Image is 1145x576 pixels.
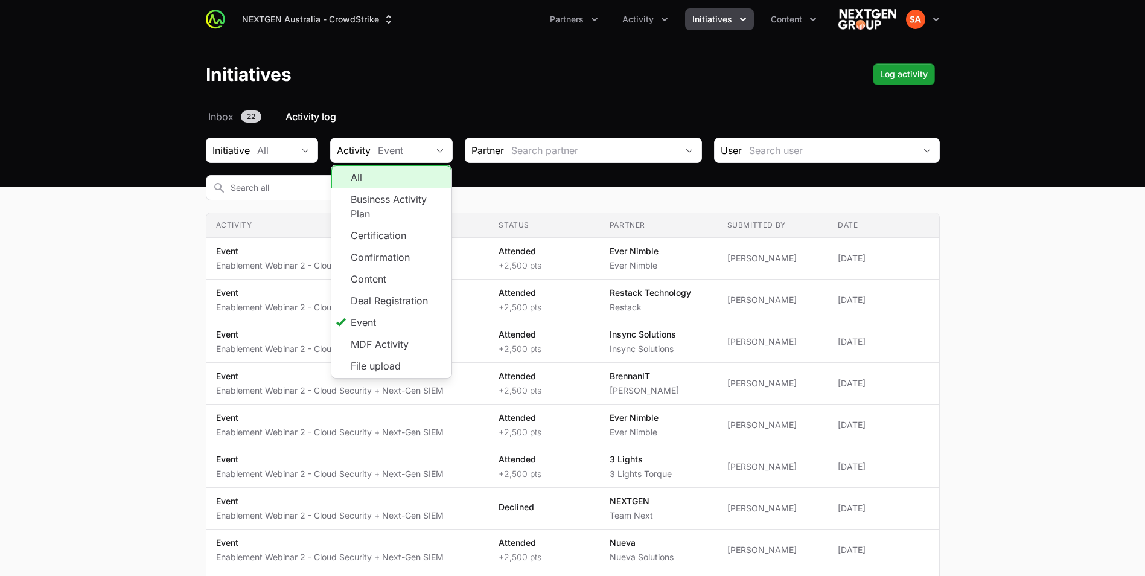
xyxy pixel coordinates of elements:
[499,537,541,549] p: Attended
[216,370,444,382] p: Event
[499,426,541,438] p: +2,500 pts
[838,502,929,514] span: [DATE]
[465,143,504,158] span: Partner
[543,8,605,30] button: Partners
[208,109,234,124] span: Inbox
[250,138,317,162] button: All
[216,426,444,438] p: Enablement Webinar 2 - Cloud Security + Next-Gen SIEM
[610,510,653,522] p: Team Next
[600,213,718,238] th: Partner
[692,13,732,25] span: Initiatives
[499,453,541,466] p: Attended
[906,10,925,29] img: Sif Arnardottir
[499,328,541,341] p: Attended
[241,110,261,123] span: 22
[610,328,676,341] p: Insync Solutions
[206,213,490,238] th: Activity
[331,143,371,158] span: Activity
[915,138,939,162] div: Open
[764,8,824,30] button: Content
[685,8,754,30] button: Initiatives
[838,461,929,473] span: [DATE]
[873,63,935,85] div: Primary actions
[610,495,653,507] p: NEXTGEN
[615,8,675,30] button: Activity
[206,10,225,29] img: ActivitySource
[206,109,940,124] nav: Initiative activity log navigation
[838,377,929,389] span: [DATE]
[499,343,541,355] p: +2,500 pts
[499,245,541,257] p: Attended
[610,370,679,382] p: BrennanIT
[727,294,818,306] span: [PERSON_NAME]
[610,453,672,466] p: 3 Lights
[610,343,676,355] p: Insync Solutions
[615,8,675,30] div: Activity menu
[378,143,428,158] div: Event
[216,510,444,522] p: Enablement Webinar 2 - Cloud Security + Next-Gen SIEM
[727,544,818,556] span: [PERSON_NAME]
[764,8,824,30] div: Content menu
[727,461,818,473] span: [PERSON_NAME]
[610,426,659,438] p: Ever Nimble
[216,537,444,549] p: Event
[727,419,818,431] span: [PERSON_NAME]
[622,13,654,25] span: Activity
[504,138,677,162] input: Search partner
[235,8,402,30] div: Supplier switch menu
[285,109,336,124] span: Activity log
[727,502,818,514] span: [PERSON_NAME]
[216,328,444,341] p: Event
[838,252,929,264] span: [DATE]
[216,453,444,466] p: Event
[828,213,939,238] th: Date
[715,143,742,158] span: User
[206,143,250,158] span: Initiative
[610,537,674,549] p: Nueva
[610,551,674,563] p: Nueva Solutions
[880,67,928,82] span: Log activity
[610,287,691,299] p: Restack Technology
[225,8,824,30] div: Main navigation
[235,8,402,30] button: NEXTGEN Australia - CrowdStrike
[216,468,444,480] p: Enablement Webinar 2 - Cloud Security + Next-Gen SIEM
[838,419,929,431] span: [DATE]
[685,8,754,30] div: Initiatives menu
[499,385,541,397] p: +2,500 pts
[499,501,534,513] p: Declined
[257,143,293,158] div: All
[283,109,339,124] a: Activity log
[718,213,828,238] th: Submitted by
[677,138,701,162] div: Open
[216,245,444,257] p: Event
[873,63,935,85] button: Log activity
[742,138,915,162] input: Search user
[499,551,541,563] p: +2,500 pts
[499,287,541,299] p: Attended
[216,495,444,507] p: Event
[371,138,452,162] button: Event
[610,412,659,424] p: Ever Nimble
[838,544,929,556] span: [DATE]
[838,7,896,31] img: NEXTGEN Australia
[610,301,691,313] p: Restack
[499,468,541,480] p: +2,500 pts
[543,8,605,30] div: Partners menu
[216,551,444,563] p: Enablement Webinar 2 - Cloud Security + Next-Gen SIEM
[610,260,659,272] p: Ever Nimble
[206,63,292,85] h1: Initiatives
[489,213,599,238] th: Status
[727,336,818,348] span: [PERSON_NAME]
[550,13,584,25] span: Partners
[610,245,659,257] p: Ever Nimble
[727,377,818,389] span: [PERSON_NAME]
[610,385,679,397] p: [PERSON_NAME]
[206,175,360,200] input: Search all
[216,301,444,313] p: Enablement Webinar 2 - Cloud Security + Next-Gen SIEM
[499,260,541,272] p: +2,500 pts
[499,301,541,313] p: +2,500 pts
[206,109,264,124] a: Inbox22
[727,252,818,264] span: [PERSON_NAME]
[216,287,444,299] p: Event
[499,370,541,382] p: Attended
